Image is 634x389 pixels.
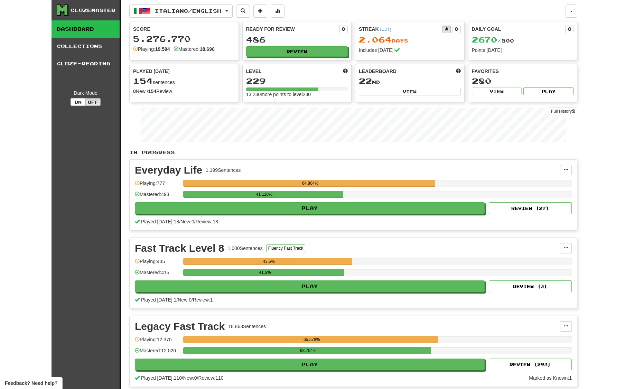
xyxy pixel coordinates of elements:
[5,380,57,387] span: Open feedback widget
[185,269,344,276] div: 41.5%
[133,88,235,95] div: New / Review
[135,180,180,191] div: Playing: 777
[266,244,305,252] button: Fluency Fast Track
[133,77,235,86] div: sentences
[228,245,263,252] div: 1.000 Sentences
[185,347,431,354] div: 63.754%
[246,68,262,75] span: Level
[472,26,566,33] div: Daily Goal
[246,35,348,44] div: 486
[253,4,267,18] button: Add sentence to collection
[185,336,438,343] div: 65.578%
[246,26,340,33] div: Ready for Review
[200,46,215,52] strong: 18.690
[182,375,183,381] span: /
[359,77,461,86] div: nd
[135,336,180,348] div: Playing: 12.370
[246,77,348,85] div: 229
[135,258,180,269] div: Playing: 435
[178,297,192,303] span: New: 0
[359,47,461,54] div: Includes [DATE]!
[135,202,485,214] button: Play
[472,35,497,44] span: 2670
[359,26,442,33] div: Streak
[52,38,120,55] a: Collections
[174,46,215,53] div: Mastered:
[133,89,136,94] strong: 0
[133,46,170,53] div: Playing:
[529,374,572,381] div: Marked as Known: 1
[549,108,577,115] a: Full History
[236,4,250,18] button: Search sentences
[179,219,180,224] span: /
[456,68,461,75] span: This week in points, UTC
[359,35,461,44] div: Day s
[193,297,213,303] span: Review: 1
[71,7,115,14] div: Clozemaster
[185,180,435,187] div: 64.804%
[359,68,397,75] span: Leaderboard
[129,4,233,18] button: Italiano/English
[472,87,522,95] button: View
[472,68,574,75] div: Favorites
[135,165,202,175] div: Everyday Life
[148,89,156,94] strong: 154
[359,35,392,44] span: 2.064
[228,323,266,330] div: 18.863 Sentences
[246,91,348,98] div: 13.230 more points to level 230
[133,76,153,86] span: 154
[380,27,391,32] a: (CDT)
[206,167,241,174] div: 1.199 Sentences
[135,191,180,202] div: Mastered: 493
[489,280,572,292] button: Review (3)
[196,219,218,224] span: Review: 18
[85,98,101,106] button: Off
[246,46,348,57] button: Review
[129,149,577,156] p: In Progress
[135,280,485,292] button: Play
[489,359,572,370] button: Review (293)
[141,219,179,224] span: Played [DATE]: 18
[176,297,178,303] span: /
[133,68,170,75] span: Played [DATE]
[141,297,176,303] span: Played [DATE]: 1
[133,35,235,43] div: 5.276.770
[359,88,461,95] button: View
[135,269,180,280] div: Mastered: 415
[57,90,114,96] div: Dark Mode
[52,20,120,38] a: Dashboard
[192,297,193,303] span: /
[198,375,223,381] span: Review: 110
[472,77,574,85] div: 280
[523,87,574,95] button: Play
[343,68,348,75] span: Score more points to level up
[135,321,225,332] div: Legacy Fast Track
[155,8,221,14] span: Italiano / English
[183,375,197,381] span: New: 0
[197,375,198,381] span: /
[359,76,372,86] span: 22
[71,98,86,106] button: On
[155,46,170,52] strong: 19.594
[135,243,224,253] div: Fast Track Level 8
[185,191,343,198] div: 41.118%
[489,202,572,214] button: Review (27)
[133,26,235,33] div: Score
[185,258,352,265] div: 43.5%
[194,219,196,224] span: /
[52,55,120,72] a: Cloze-Reading
[135,347,180,359] div: Mastered: 12.026
[472,47,574,54] div: Points [DATE]
[141,375,182,381] span: Played [DATE]: 110
[135,359,485,370] button: Play
[472,38,514,44] span: / 500
[180,219,194,224] span: New: 0
[271,4,285,18] button: More stats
